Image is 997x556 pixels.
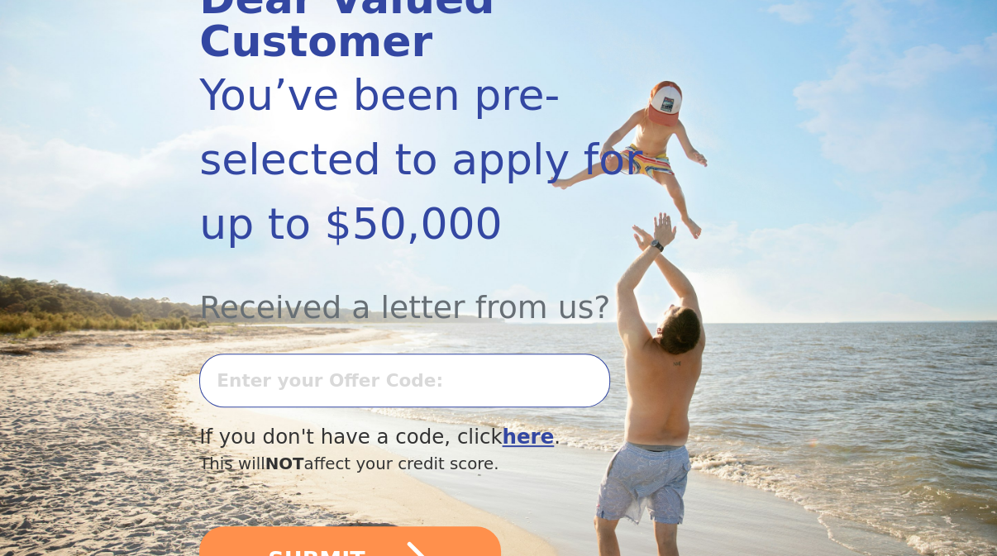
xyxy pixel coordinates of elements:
div: You’ve been pre-selected to apply for up to $50,000 [199,63,708,256]
div: Received a letter from us? [199,256,708,331]
div: This will affect your credit score. [199,452,708,477]
div: If you don't have a code, click . [199,422,708,453]
a: here [502,425,554,449]
span: NOT [265,454,304,473]
input: Enter your Offer Code: [199,354,610,407]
